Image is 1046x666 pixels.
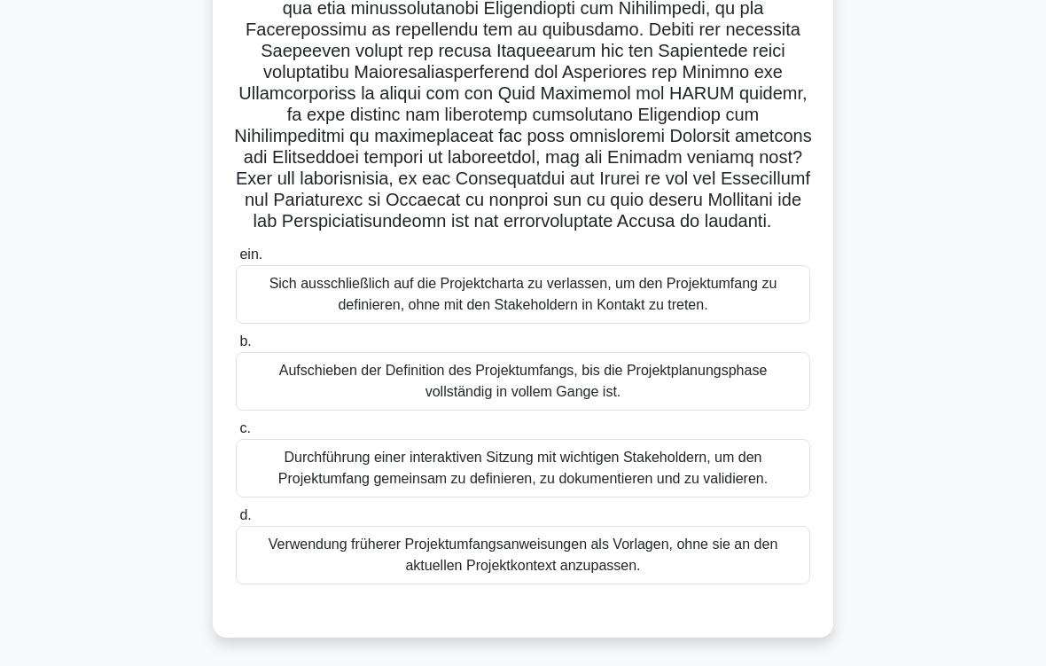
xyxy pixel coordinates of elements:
span: ein. [239,247,262,262]
div: Aufschieben der Definition des Projektumfangs, bis die Projektplanungsphase vollständig in vollem... [236,352,810,411]
span: d. [239,507,251,522]
span: b. [239,333,251,349]
span: c. [239,420,250,435]
div: Sich ausschließlich auf die Projektcharta zu verlassen, um den Projektumfang zu definieren, ohne ... [236,265,810,324]
div: Durchführung einer interaktiven Sitzung mit wichtigen Stakeholdern, um den Projektumfang gemeinsa... [236,439,810,498]
div: Verwendung früherer Projektumfangsanweisungen als Vorlagen, ohne sie an den aktuellen Projektkont... [236,526,810,584]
